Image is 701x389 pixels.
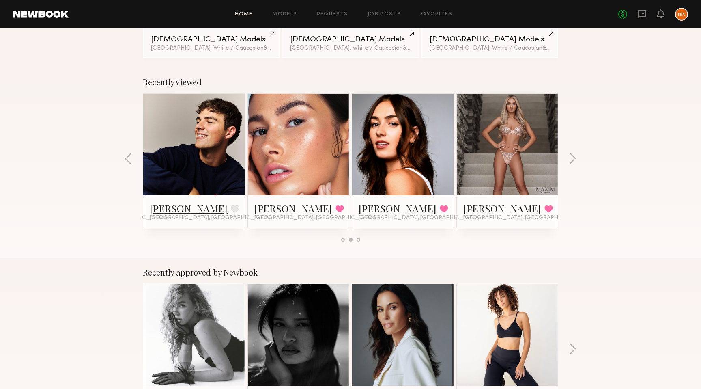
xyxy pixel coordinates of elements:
[151,36,271,43] div: [DEMOGRAPHIC_DATA] Models
[151,45,271,51] div: [GEOGRAPHIC_DATA], White / Caucasian
[150,215,271,221] span: [GEOGRAPHIC_DATA], [GEOGRAPHIC_DATA]
[235,12,253,17] a: Home
[254,202,332,215] a: [PERSON_NAME]
[282,27,419,58] a: [DEMOGRAPHIC_DATA] Models[GEOGRAPHIC_DATA], White / Caucasian&2other filters
[150,202,228,215] a: [PERSON_NAME]
[463,215,584,221] span: [GEOGRAPHIC_DATA], [GEOGRAPHIC_DATA]
[143,268,558,277] div: Recently approved by Newbook
[542,45,577,51] span: & 1 other filter
[430,36,550,43] div: [DEMOGRAPHIC_DATA] Models
[290,36,411,43] div: [DEMOGRAPHIC_DATA] Models
[359,215,480,221] span: [GEOGRAPHIC_DATA], [GEOGRAPHIC_DATA]
[290,45,411,51] div: [GEOGRAPHIC_DATA], White / Caucasian
[264,45,303,51] span: & 2 other filter s
[463,202,541,215] a: [PERSON_NAME]
[359,202,437,215] a: [PERSON_NAME]
[143,27,280,58] a: [DEMOGRAPHIC_DATA] Models[GEOGRAPHIC_DATA], White / Caucasian&2other filters
[420,12,452,17] a: Favorites
[368,12,401,17] a: Job Posts
[421,27,558,58] a: [DEMOGRAPHIC_DATA] Models[GEOGRAPHIC_DATA], White / Caucasian&1other filter
[254,215,375,221] span: [GEOGRAPHIC_DATA], [GEOGRAPHIC_DATA]
[272,12,297,17] a: Models
[317,12,348,17] a: Requests
[143,77,558,87] div: Recently viewed
[403,45,442,51] span: & 2 other filter s
[430,45,550,51] div: [GEOGRAPHIC_DATA], White / Caucasian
